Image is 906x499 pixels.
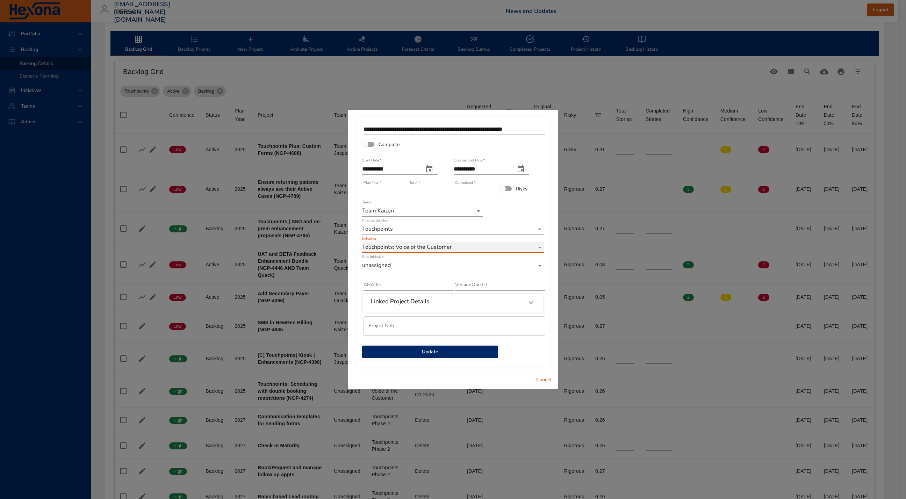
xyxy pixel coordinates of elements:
label: Total [409,181,420,185]
div: Team Kaizen [362,205,483,217]
button: Update [362,346,498,359]
label: Plan Year [364,181,381,185]
span: Complete [379,141,400,148]
div: Linked Project Details [362,294,544,311]
label: Start Date [362,159,381,162]
label: Team [362,201,371,204]
span: Update [368,348,492,356]
span: Risky [516,185,527,193]
label: Sub Initiative [362,255,383,259]
label: Initiative [362,237,376,241]
button: start date [421,161,438,178]
button: Cancel [533,374,555,386]
div: Touchpoints [362,224,544,235]
button: original end date [512,161,529,178]
div: unassigned [362,260,544,271]
label: Original End Date [454,159,485,162]
div: Touchpoints: Voice of the Customer [362,242,544,253]
span: Cancel [535,376,552,384]
label: Change Backlog [362,219,388,223]
h6: Linked Project Details [371,298,429,305]
label: Completed [455,181,475,185]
